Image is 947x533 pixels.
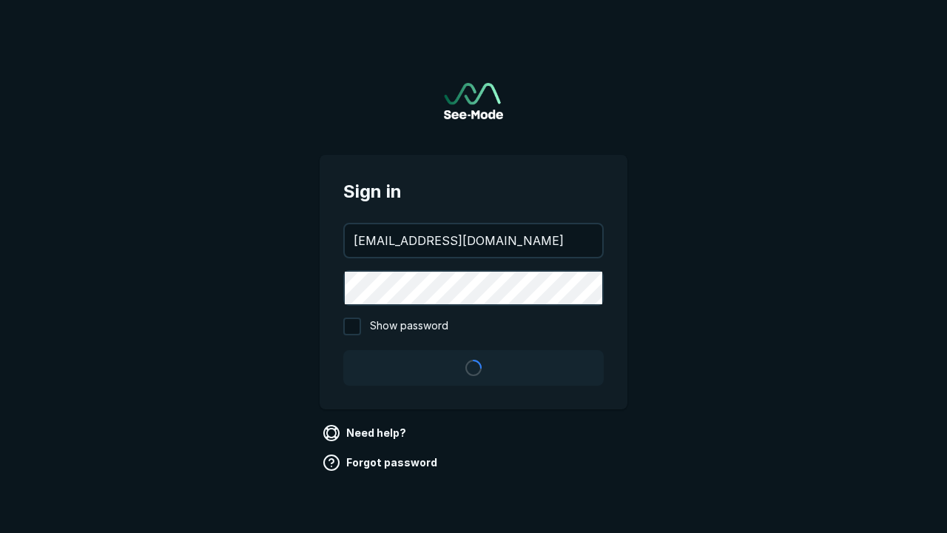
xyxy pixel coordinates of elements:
span: Sign in [343,178,604,205]
input: your@email.com [345,224,602,257]
a: Forgot password [320,451,443,475]
img: See-Mode Logo [444,83,503,119]
span: Show password [370,318,448,335]
a: Go to sign in [444,83,503,119]
a: Need help? [320,421,412,445]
